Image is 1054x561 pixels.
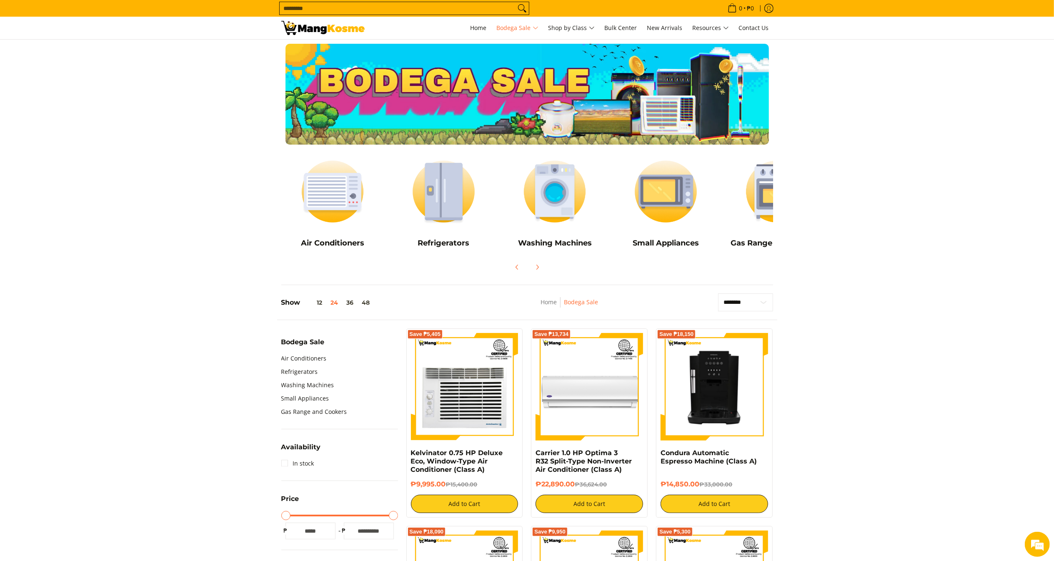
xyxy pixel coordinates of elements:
[516,2,529,15] button: Search
[726,153,829,230] img: Cookers
[575,481,607,488] del: ₱36,624.00
[659,332,693,337] span: Save ₱18,150
[410,529,444,534] span: Save ₱18,090
[281,352,327,365] a: Air Conditioners
[281,339,325,346] span: Bodega Sale
[503,153,606,230] img: Washing Machines
[392,238,495,248] h5: Refrigerators
[534,529,566,534] span: Save ₱9,950
[738,5,744,11] span: 0
[466,17,491,39] a: Home
[327,299,343,306] button: 24
[281,457,314,470] a: In stock
[487,297,652,316] nav: Breadcrumbs
[392,153,495,230] img: Refrigerators
[661,333,768,441] img: Condura Automatic Espresso Machine (Class A)
[528,258,546,276] button: Next
[411,449,503,473] a: Kelvinator 0.75 HP Deluxe Eco, Window-Type Air Conditioner (Class A)
[647,24,683,32] span: New Arrivals
[746,5,756,11] span: ₱0
[411,333,518,441] img: Kelvinator 0.75 HP Deluxe Eco, Window-Type Air Conditioner (Class A)
[659,529,691,534] span: Save ₱5,300
[544,17,599,39] a: Shop by Class
[392,153,495,254] a: Refrigerators Refrigerators
[693,23,729,33] span: Resources
[281,339,325,352] summary: Open
[281,526,290,535] span: ₱
[661,480,768,488] h6: ₱14,850.00
[411,495,518,513] button: Add to Cart
[536,480,643,488] h6: ₱22,890.00
[605,24,637,32] span: Bulk Center
[281,496,299,502] span: Price
[536,495,643,513] button: Add to Cart
[281,153,384,230] img: Air Conditioners
[661,495,768,513] button: Add to Cart
[281,444,321,451] span: Availability
[735,17,773,39] a: Contact Us
[601,17,641,39] a: Bulk Center
[725,4,757,13] span: •
[699,481,732,488] del: ₱33,000.00
[281,153,384,254] a: Air Conditioners Air Conditioners
[564,298,598,306] a: Bodega Sale
[536,333,643,441] img: Carrier 1.0 HP Optima 3 R32 Split-Type Non-Inverter Air Conditioner (Class A)
[726,153,829,254] a: Cookers Gas Range and Cookers
[614,238,717,248] h5: Small Appliances
[688,17,733,39] a: Resources
[281,298,374,307] h5: Show
[541,298,557,306] a: Home
[340,526,348,535] span: ₱
[281,405,347,418] a: Gas Range and Cookers
[373,17,773,39] nav: Main Menu
[410,332,441,337] span: Save ₱5,405
[536,449,632,473] a: Carrier 1.0 HP Optima 3 R32 Split-Type Non-Inverter Air Conditioner (Class A)
[503,238,606,248] h5: Washing Machines
[281,238,384,248] h5: Air Conditioners
[358,299,374,306] button: 48
[281,365,318,378] a: Refrigerators
[661,449,757,465] a: Condura Automatic Espresso Machine (Class A)
[281,392,329,405] a: Small Appliances
[411,480,518,488] h6: ₱9,995.00
[614,153,717,230] img: Small Appliances
[643,17,687,39] a: New Arrivals
[300,299,327,306] button: 12
[497,23,538,33] span: Bodega Sale
[739,24,769,32] span: Contact Us
[281,21,365,35] img: Bodega Sale l Mang Kosme: Cost-Efficient &amp; Quality Home Appliances
[281,444,321,457] summary: Open
[281,496,299,508] summary: Open
[446,481,478,488] del: ₱15,400.00
[503,153,606,254] a: Washing Machines Washing Machines
[343,299,358,306] button: 36
[614,153,717,254] a: Small Appliances Small Appliances
[726,238,829,248] h5: Gas Range and Cookers
[493,17,543,39] a: Bodega Sale
[534,332,568,337] span: Save ₱13,734
[548,23,595,33] span: Shop by Class
[471,24,487,32] span: Home
[281,378,334,392] a: Washing Machines
[508,258,526,276] button: Previous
